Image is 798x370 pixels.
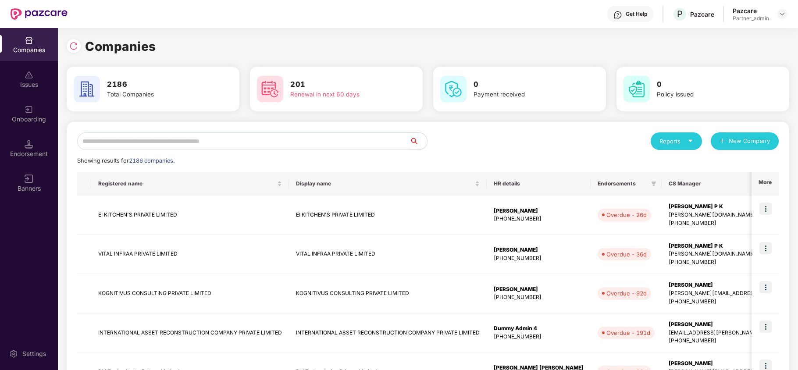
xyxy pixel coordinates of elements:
img: svg+xml;base64,PHN2ZyBpZD0iUmVsb2FkLTMyeDMyIiB4bWxucz0iaHR0cDovL3d3dy53My5vcmcvMjAwMC9zdmciIHdpZH... [69,42,78,50]
span: search [409,138,427,145]
img: svg+xml;base64,PHN2ZyB4bWxucz0iaHR0cDovL3d3dy53My5vcmcvMjAwMC9zdmciIHdpZHRoPSI2MCIgaGVpZ2h0PSI2MC... [623,76,650,102]
span: P [677,9,683,19]
img: svg+xml;base64,PHN2ZyB3aWR0aD0iMjAiIGhlaWdodD0iMjAiIHZpZXdCb3g9IjAgMCAyMCAyMCIgZmlsbD0ibm9uZSIgeG... [25,105,33,114]
div: Payment received [474,90,577,99]
td: INTERNATIONAL ASSET RECONSTRUCTION COMPANY PRIVATE LIMITED [289,313,487,353]
div: Reports [659,137,693,146]
h3: 0 [474,79,577,90]
div: [PHONE_NUMBER] [494,333,584,341]
div: [PERSON_NAME] [494,246,584,254]
h1: Companies [85,37,156,56]
img: svg+xml;base64,PHN2ZyB3aWR0aD0iMTYiIGhlaWdodD0iMTYiIHZpZXdCb3g9IjAgMCAxNiAxNiIgZmlsbD0ibm9uZSIgeG... [25,174,33,183]
td: KOGNITIVUS CONSULTING PRIVATE LIMITED [289,274,487,313]
h3: 2186 [107,79,210,90]
h3: 201 [290,79,394,90]
td: INTERNATIONAL ASSET RECONSTRUCTION COMPANY PRIVATE LIMITED [91,313,289,353]
span: Endorsements [598,180,648,187]
div: Partner_admin [733,15,769,22]
div: Overdue - 26d [606,210,647,219]
th: Registered name [91,172,289,196]
div: Settings [20,349,49,358]
td: VITAL INFRAA PRIVATE LIMITED [289,235,487,274]
img: svg+xml;base64,PHN2ZyB4bWxucz0iaHR0cDovL3d3dy53My5vcmcvMjAwMC9zdmciIHdpZHRoPSI2MCIgaGVpZ2h0PSI2MC... [440,76,467,102]
div: Get Help [626,11,647,18]
div: [PHONE_NUMBER] [494,254,584,263]
span: New Company [729,137,770,146]
img: svg+xml;base64,PHN2ZyBpZD0iSXNzdWVzX2Rpc2FibGVkIiB4bWxucz0iaHR0cDovL3d3dy53My5vcmcvMjAwMC9zdmciIH... [25,71,33,79]
img: svg+xml;base64,PHN2ZyBpZD0iU2V0dGluZy0yMHgyMCIgeG1sbnM9Imh0dHA6Ly93d3cudzMub3JnLzIwMDAvc3ZnIiB3aW... [9,349,18,358]
div: Total Companies [107,90,210,99]
div: Pazcare [690,10,714,18]
div: Dummy Admin 4 [494,324,584,333]
td: EI KITCHEN'S PRIVATE LIMITED [289,196,487,235]
img: New Pazcare Logo [11,8,68,20]
span: Registered name [98,180,275,187]
th: Display name [289,172,487,196]
div: [PHONE_NUMBER] [494,293,584,302]
div: Overdue - 92d [606,289,647,298]
span: Showing results for [77,157,175,164]
th: More [752,172,779,196]
img: svg+xml;base64,PHN2ZyBpZD0iSGVscC0zMngzMiIgeG1sbnM9Imh0dHA6Ly93d3cudzMub3JnLzIwMDAvc3ZnIiB3aWR0aD... [613,11,622,19]
img: svg+xml;base64,PHN2ZyB3aWR0aD0iMTQuNSIgaGVpZ2h0PSIxNC41IiB2aWV3Qm94PSIwIDAgMTYgMTYiIGZpbGw9Im5vbm... [25,140,33,149]
img: icon [759,203,772,215]
img: svg+xml;base64,PHN2ZyB4bWxucz0iaHR0cDovL3d3dy53My5vcmcvMjAwMC9zdmciIHdpZHRoPSI2MCIgaGVpZ2h0PSI2MC... [257,76,283,102]
td: VITAL INFRAA PRIVATE LIMITED [91,235,289,274]
th: HR details [487,172,591,196]
td: KOGNITIVUS CONSULTING PRIVATE LIMITED [91,274,289,313]
div: [PHONE_NUMBER] [494,215,584,223]
span: caret-down [688,138,693,144]
img: icon [759,320,772,333]
td: EI KITCHEN'S PRIVATE LIMITED [91,196,289,235]
div: [PERSON_NAME] [494,207,584,215]
span: filter [649,178,658,189]
img: svg+xml;base64,PHN2ZyB4bWxucz0iaHR0cDovL3d3dy53My5vcmcvMjAwMC9zdmciIHdpZHRoPSI2MCIgaGVpZ2h0PSI2MC... [74,76,100,102]
button: search [409,132,427,150]
h3: 0 [657,79,760,90]
div: Renewal in next 60 days [290,90,394,99]
span: plus [720,138,725,145]
span: filter [651,181,656,186]
img: svg+xml;base64,PHN2ZyBpZD0iRHJvcGRvd24tMzJ4MzIiIHhtbG5zPSJodHRwOi8vd3d3LnczLm9yZy8yMDAwL3N2ZyIgd2... [779,11,786,18]
img: svg+xml;base64,PHN2ZyBpZD0iQ29tcGFuaWVzIiB4bWxucz0iaHR0cDovL3d3dy53My5vcmcvMjAwMC9zdmciIHdpZHRoPS... [25,36,33,45]
button: plusNew Company [711,132,779,150]
div: Pazcare [733,7,769,15]
img: icon [759,242,772,254]
div: Policy issued [657,90,760,99]
span: Display name [296,180,473,187]
div: Overdue - 191d [606,328,650,337]
img: icon [759,281,772,293]
div: Overdue - 36d [606,250,647,259]
span: 2186 companies. [129,157,175,164]
div: [PERSON_NAME] [494,285,584,294]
